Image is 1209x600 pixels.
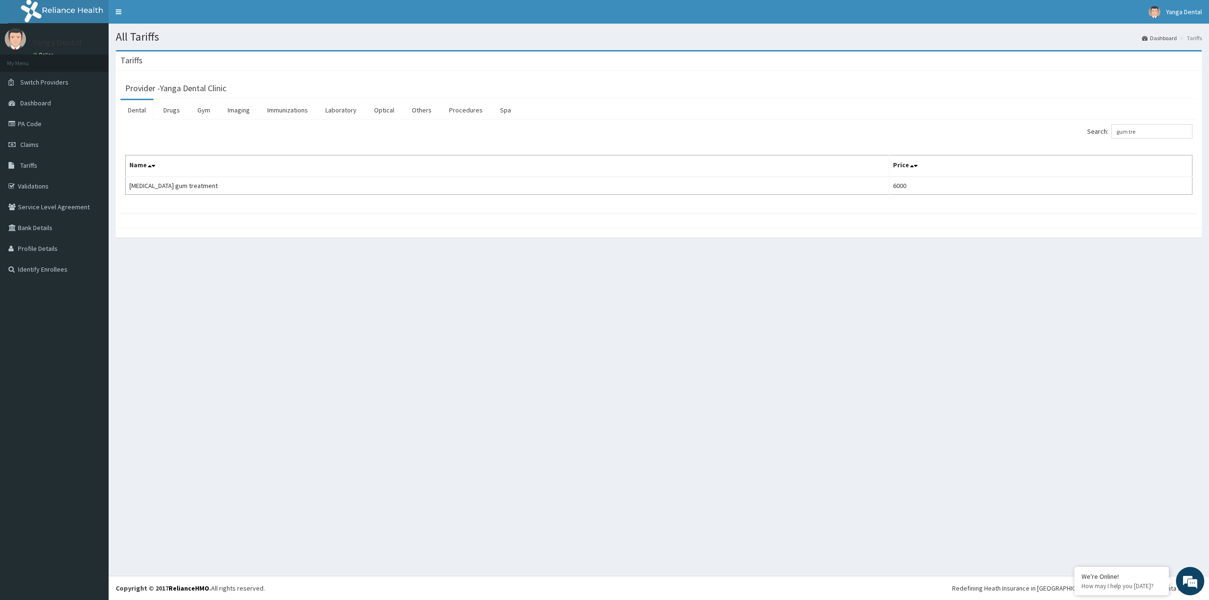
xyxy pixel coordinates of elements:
[952,583,1202,593] div: Redefining Heath Insurance in [GEOGRAPHIC_DATA] using Telemedicine and Data Science!
[366,100,402,120] a: Optical
[20,78,68,86] span: Switch Providers
[1111,124,1192,138] input: Search:
[116,31,1202,43] h1: All Tariffs
[442,100,490,120] a: Procedures
[1142,34,1177,42] a: Dashboard
[120,56,143,65] h3: Tariffs
[20,99,51,107] span: Dashboard
[126,177,889,195] td: [MEDICAL_DATA] gum treatment
[120,100,153,120] a: Dental
[493,100,519,120] a: Spa
[318,100,364,120] a: Laboratory
[889,155,1192,177] th: Price
[1178,34,1202,42] li: Tariffs
[33,51,56,58] a: Online
[889,177,1192,195] td: 6000
[1087,124,1192,138] label: Search:
[5,28,26,50] img: User Image
[20,140,39,149] span: Claims
[109,576,1209,600] footer: All rights reserved.
[126,155,889,177] th: Name
[20,161,37,170] span: Tariffs
[190,100,218,120] a: Gym
[404,100,439,120] a: Others
[1081,572,1162,581] div: We're Online!
[33,38,82,47] p: Yanga Dental
[1081,582,1162,590] p: How may I help you today?
[116,584,211,592] strong: Copyright © 2017 .
[169,584,209,592] a: RelianceHMO
[220,100,257,120] a: Imaging
[156,100,187,120] a: Drugs
[260,100,315,120] a: Immunizations
[1149,6,1160,18] img: User Image
[125,84,226,93] h3: Provider - Yanga Dental Clinic
[1166,8,1202,16] span: Yanga Dental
